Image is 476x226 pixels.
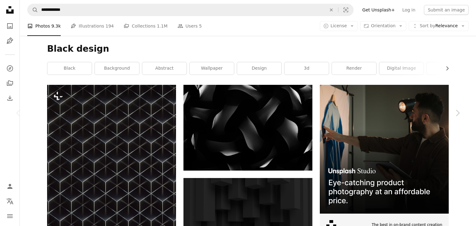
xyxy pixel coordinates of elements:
[332,62,376,75] a: render
[237,62,281,75] a: design
[178,16,202,36] a: Users 5
[4,77,16,89] a: Collections
[4,35,16,47] a: Illustrations
[4,180,16,193] a: Log in / Sign up
[95,62,139,75] a: background
[142,62,187,75] a: abstract
[4,210,16,222] button: Menu
[4,62,16,75] a: Explore
[409,21,469,31] button: Sort byRelevance
[420,23,458,29] span: Relevance
[320,85,449,214] img: file-1715714098234-25b8b4e9d8faimage
[183,85,312,171] img: a black and white photo of a bunch of wavy shapes
[47,62,92,75] a: black
[183,218,312,224] a: a close-up of a maze
[427,62,471,75] a: pattern
[183,125,312,130] a: a black and white photo of a bunch of wavy shapes
[124,16,167,36] a: Collections 1.1M
[47,168,176,173] a: Shiny black luxurious cubes geometric pattern with silver wire. Abstract concept background. Deco...
[420,23,435,28] span: Sort by
[4,195,16,207] button: Language
[47,43,449,54] h1: Black design
[4,20,16,32] a: Photos
[27,4,354,16] form: Find visuals sitewide
[157,23,167,29] span: 1.1M
[190,62,234,75] a: wallpaper
[284,62,329,75] a: 3d
[399,5,419,15] a: Log in
[320,21,358,31] button: License
[359,5,399,15] a: Get Unsplash+
[379,62,424,75] a: digital image
[106,23,114,29] span: 194
[338,4,353,16] button: Visual search
[424,5,469,15] button: Submit an image
[324,4,338,16] button: Clear
[442,62,449,75] button: scroll list to the right
[71,16,114,36] a: Illustrations 194
[439,83,476,143] a: Next
[331,23,347,28] span: License
[371,23,395,28] span: Orientation
[199,23,202,29] span: 5
[28,4,38,16] button: Search Unsplash
[360,21,406,31] button: Orientation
